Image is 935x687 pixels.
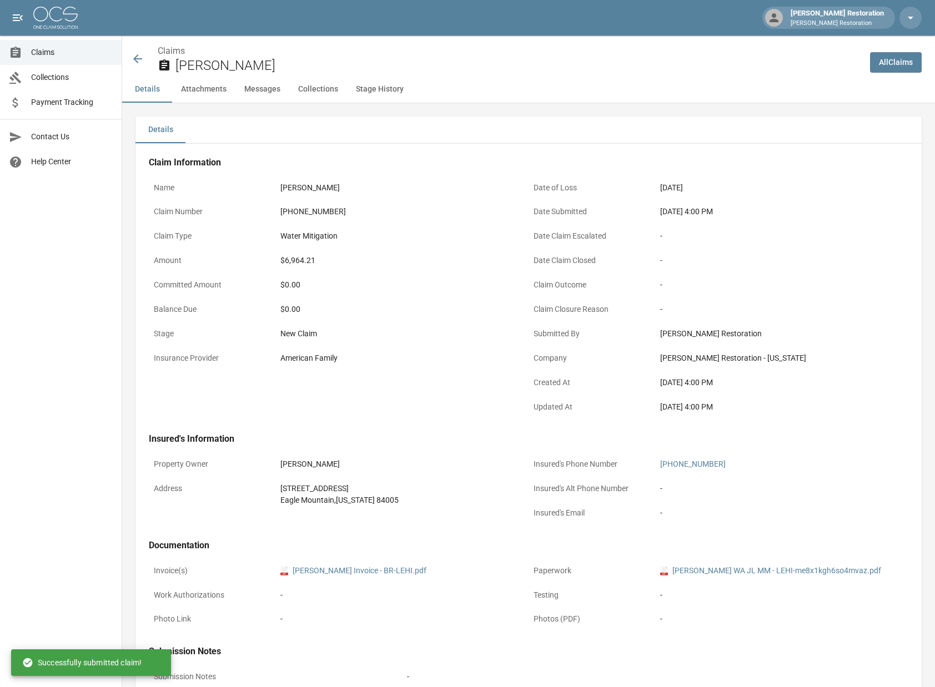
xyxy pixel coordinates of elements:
[289,76,347,103] button: Collections
[660,206,903,218] div: [DATE] 4:00 PM
[529,347,655,369] p: Company
[149,323,275,345] p: Stage
[660,255,903,266] div: -
[149,560,275,582] p: Invoice(s)
[660,613,903,625] div: -
[149,584,275,606] p: Work Authorizations
[529,201,655,223] p: Date Submitted
[529,396,655,418] p: Updated At
[149,201,275,223] p: Claim Number
[149,433,908,444] h4: Insured's Information
[31,156,113,168] span: Help Center
[280,279,524,291] div: $0.00
[280,494,399,506] div: Eagle Mountain , [US_STATE] 84005
[280,304,524,315] div: $0.00
[529,177,655,199] p: Date of Loss
[529,299,655,320] p: Claim Closure Reason
[791,19,884,28] p: [PERSON_NAME] Restoration
[280,483,399,494] div: [STREET_ADDRESS]
[529,274,655,296] p: Claim Outcome
[149,608,275,630] p: Photo Link
[149,478,275,499] p: Address
[280,328,524,340] div: New Claim
[660,507,662,519] div: -
[149,157,908,168] h4: Claim Information
[122,76,172,103] button: Details
[149,274,275,296] p: Committed Amount
[149,646,908,657] h4: Submission Notes
[660,377,903,388] div: [DATE] 4:00 PM
[280,589,524,601] div: -
[7,7,29,29] button: open drawer
[280,458,340,470] div: [PERSON_NAME]
[529,323,655,345] p: Submitted By
[31,97,113,108] span: Payment Tracking
[175,58,861,74] h2: [PERSON_NAME]
[660,352,903,364] div: [PERSON_NAME] Restoration - [US_STATE]
[33,7,78,29] img: ocs-logo-white-transparent.png
[135,117,922,143] div: details tabs
[660,459,726,468] a: [PHONE_NUMBER]
[660,230,903,242] div: -
[149,299,275,320] p: Balance Due
[660,589,903,601] div: -
[158,46,185,56] a: Claims
[660,401,903,413] div: [DATE] 4:00 PM
[660,304,903,315] div: -
[280,613,283,625] div: -
[22,653,142,673] div: Successfully submitted claim!
[280,255,315,266] div: $6,964.21
[529,250,655,271] p: Date Claim Closed
[529,225,655,247] p: Date Claim Escalated
[280,565,426,577] a: pdf[PERSON_NAME] Invoice - BR-LEHI.pdf
[172,76,235,103] button: Attachments
[149,540,908,551] h4: Documentation
[31,47,113,58] span: Claims
[529,560,655,582] p: Paperwork
[122,76,935,103] div: anchor tabs
[529,372,655,393] p: Created At
[529,478,655,499] p: Insured's Alt Phone Number
[529,584,655,606] p: Testing
[280,206,346,218] div: [PHONE_NUMBER]
[660,279,903,291] div: -
[660,328,903,340] div: [PERSON_NAME] Restoration
[347,76,413,103] button: Stage History
[158,44,861,58] nav: breadcrumb
[280,352,338,364] div: American Family
[529,453,655,475] p: Insured's Phone Number
[149,453,275,475] p: Property Owner
[407,671,409,683] div: -
[786,8,888,28] div: [PERSON_NAME] Restoration
[235,76,289,103] button: Messages
[660,182,683,194] div: [DATE]
[529,608,655,630] p: Photos (PDF)
[149,347,275,369] p: Insurance Provider
[135,117,185,143] button: Details
[149,225,275,247] p: Claim Type
[280,230,338,242] div: Water Mitigation
[870,52,922,73] a: AllClaims
[660,565,881,577] a: pdf[PERSON_NAME] WA JL MM - LEHI-me8x1kgh6so4mvaz.pdf
[660,483,662,494] div: -
[280,182,340,194] div: [PERSON_NAME]
[31,131,113,143] span: Contact Us
[149,250,275,271] p: Amount
[149,177,275,199] p: Name
[529,502,655,524] p: Insured's Email
[31,72,113,83] span: Collections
